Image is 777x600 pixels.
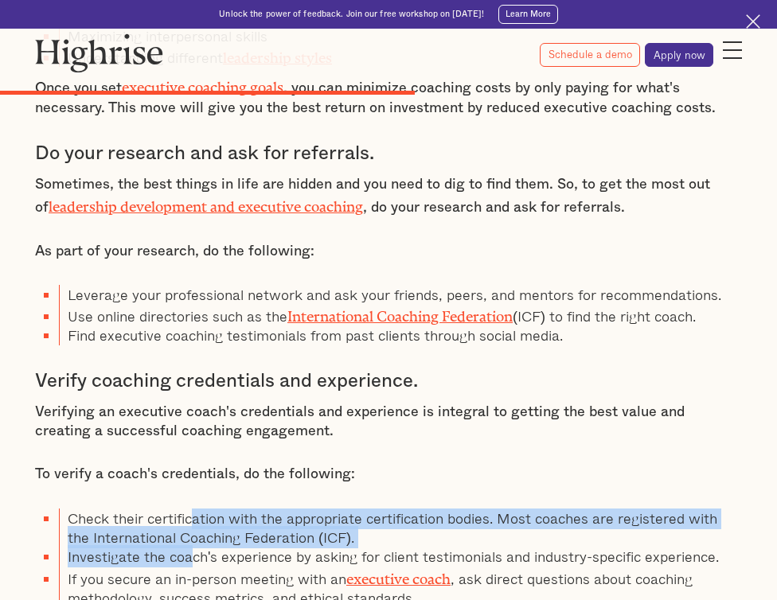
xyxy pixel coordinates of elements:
[645,43,713,67] a: Apply now
[746,14,760,29] img: Cross icon
[540,43,640,67] a: Schedule a demo
[35,465,742,484] p: To verify a coach's credentials, do the following:
[346,571,451,580] a: executive coach
[59,304,742,325] li: Use online directories such as the (ICF) to find the right coach.
[498,5,558,24] a: Learn More
[35,175,742,218] p: Sometimes, the best things in life are hidden and you need to dig to find them. So, to get the mo...
[35,142,742,166] h3: Do your research and ask for referrals.
[287,308,513,318] a: International Coaching Federation
[59,508,742,547] li: Check their certification with the appropriate certification bodies. Most coaches are registered ...
[35,403,742,442] p: Verifying an executive coach's credentials and experience is integral to getting the best value a...
[122,79,283,88] a: executive coaching goals
[49,198,363,208] a: leadership development and executive coaching
[35,75,742,118] p: Once you set , you can minimize coaching costs by only paying for what's necessary. This move wil...
[35,369,742,393] h3: Verify coaching credentials and experience.
[59,325,742,345] li: Find executive coaching testimonials from past clients through social media.
[219,9,484,20] div: Unlock the power of feedback. Join our free workshop on [DATE]!
[59,285,742,304] li: Leverage your professional network and ask your friends, peers, and mentors for recommendations.
[35,242,742,261] p: As part of your research, do the following:
[59,547,742,566] li: Investigate the coach's experience by asking for client testimonials and industry-specific experi...
[35,33,163,72] img: Highrise logo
